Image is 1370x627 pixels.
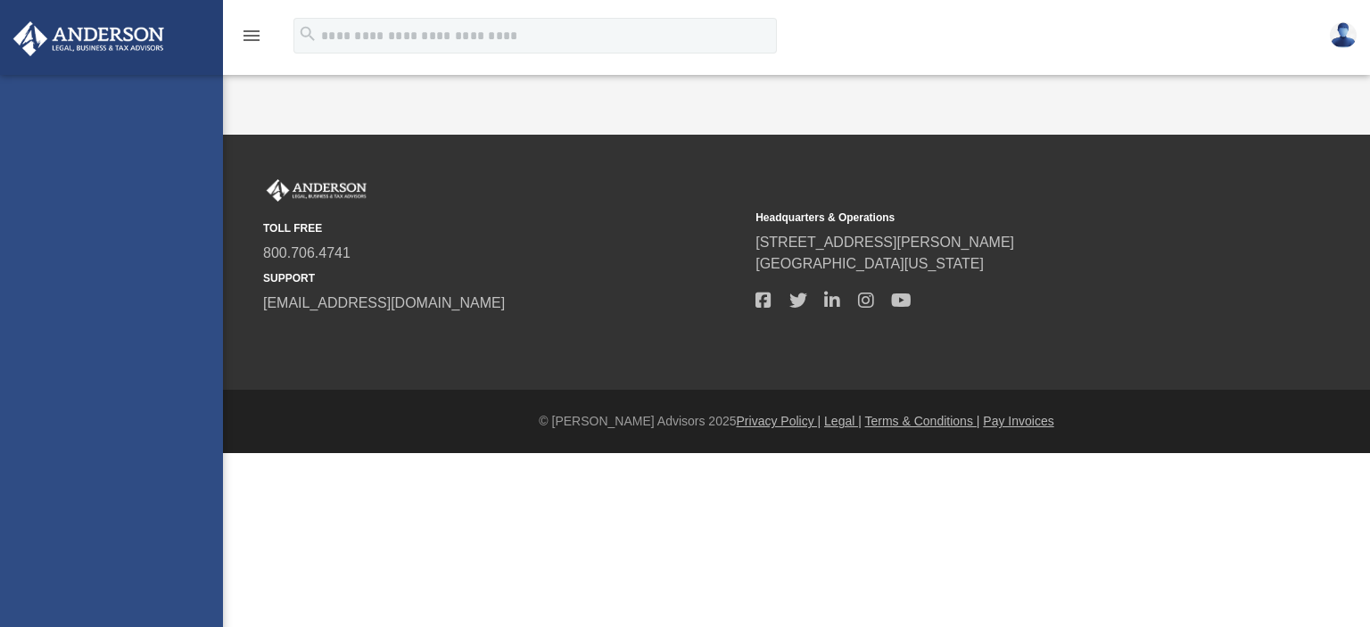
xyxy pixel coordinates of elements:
a: Terms & Conditions | [865,414,980,428]
a: menu [241,34,262,46]
i: search [298,24,318,44]
small: SUPPORT [263,270,743,286]
img: User Pic [1330,22,1357,48]
a: Pay Invoices [983,414,1053,428]
a: Legal | [824,414,862,428]
img: Anderson Advisors Platinum Portal [8,21,169,56]
a: 800.706.4741 [263,245,351,260]
small: TOLL FREE [263,220,743,236]
i: menu [241,25,262,46]
a: [STREET_ADDRESS][PERSON_NAME] [755,235,1014,250]
a: [EMAIL_ADDRESS][DOMAIN_NAME] [263,295,505,310]
small: Headquarters & Operations [755,210,1235,226]
a: Privacy Policy | [737,414,821,428]
img: Anderson Advisors Platinum Portal [263,179,370,202]
a: [GEOGRAPHIC_DATA][US_STATE] [755,256,984,271]
div: © [PERSON_NAME] Advisors 2025 [223,412,1370,431]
